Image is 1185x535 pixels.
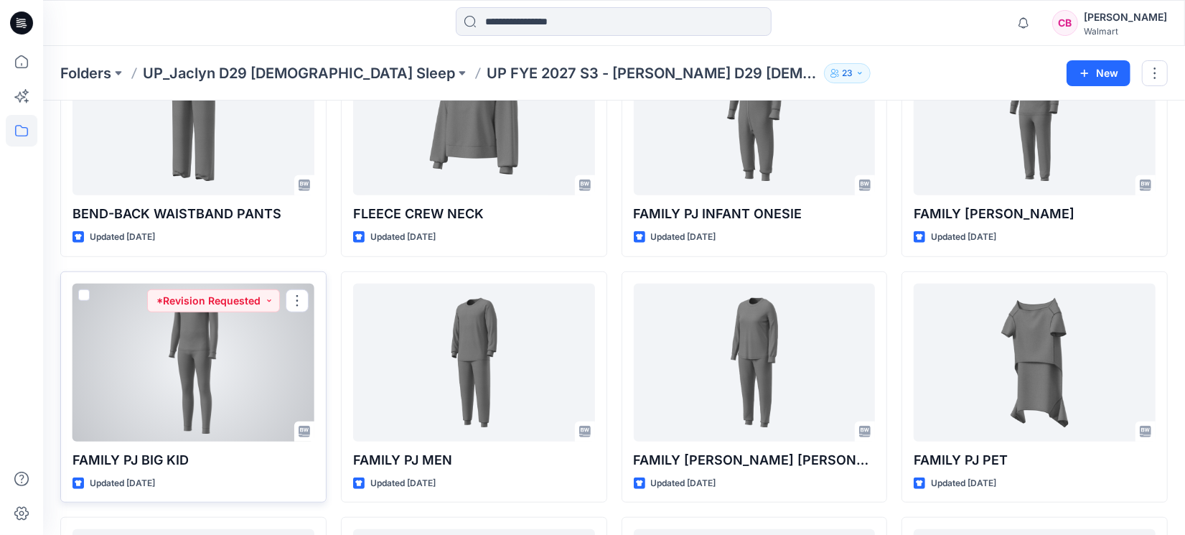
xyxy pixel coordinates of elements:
[72,450,314,470] p: FAMILY PJ BIG KID
[72,204,314,224] p: BEND-BACK WAISTBAND PANTS
[143,63,455,83] a: UP_Jaclyn D29 [DEMOGRAPHIC_DATA] Sleep
[634,204,876,224] p: FAMILY PJ INFANT ONESIE
[634,37,876,195] a: FAMILY PJ INFANT ONESIE
[914,37,1156,195] a: FAMILY PJ TODDLER
[824,63,871,83] button: 23
[72,284,314,442] a: FAMILY PJ BIG KID
[90,476,155,491] p: Updated [DATE]
[370,476,436,491] p: Updated [DATE]
[72,37,314,195] a: BEND-BACK WAISTBAND PANTS
[90,230,155,245] p: Updated [DATE]
[634,450,876,470] p: FAMILY [PERSON_NAME] [PERSON_NAME]
[353,450,595,470] p: FAMILY PJ MEN
[487,63,818,83] p: UP FYE 2027 S3 - [PERSON_NAME] D29 [DEMOGRAPHIC_DATA] Sleepwear
[914,284,1156,442] a: FAMILY PJ PET
[353,204,595,224] p: FLEECE CREW NECK
[651,476,716,491] p: Updated [DATE]
[931,476,996,491] p: Updated [DATE]
[60,63,111,83] a: Folders
[634,284,876,442] a: FAMILY PJ MISSY
[914,450,1156,470] p: FAMILY PJ PET
[651,230,716,245] p: Updated [DATE]
[1067,60,1130,86] button: New
[1084,26,1167,37] div: Walmart
[931,230,996,245] p: Updated [DATE]
[1052,10,1078,36] div: CB
[353,284,595,442] a: FAMILY PJ MEN
[353,37,595,195] a: FLEECE CREW NECK
[1084,9,1167,26] div: [PERSON_NAME]
[914,204,1156,224] p: FAMILY [PERSON_NAME]
[842,65,853,81] p: 23
[370,230,436,245] p: Updated [DATE]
